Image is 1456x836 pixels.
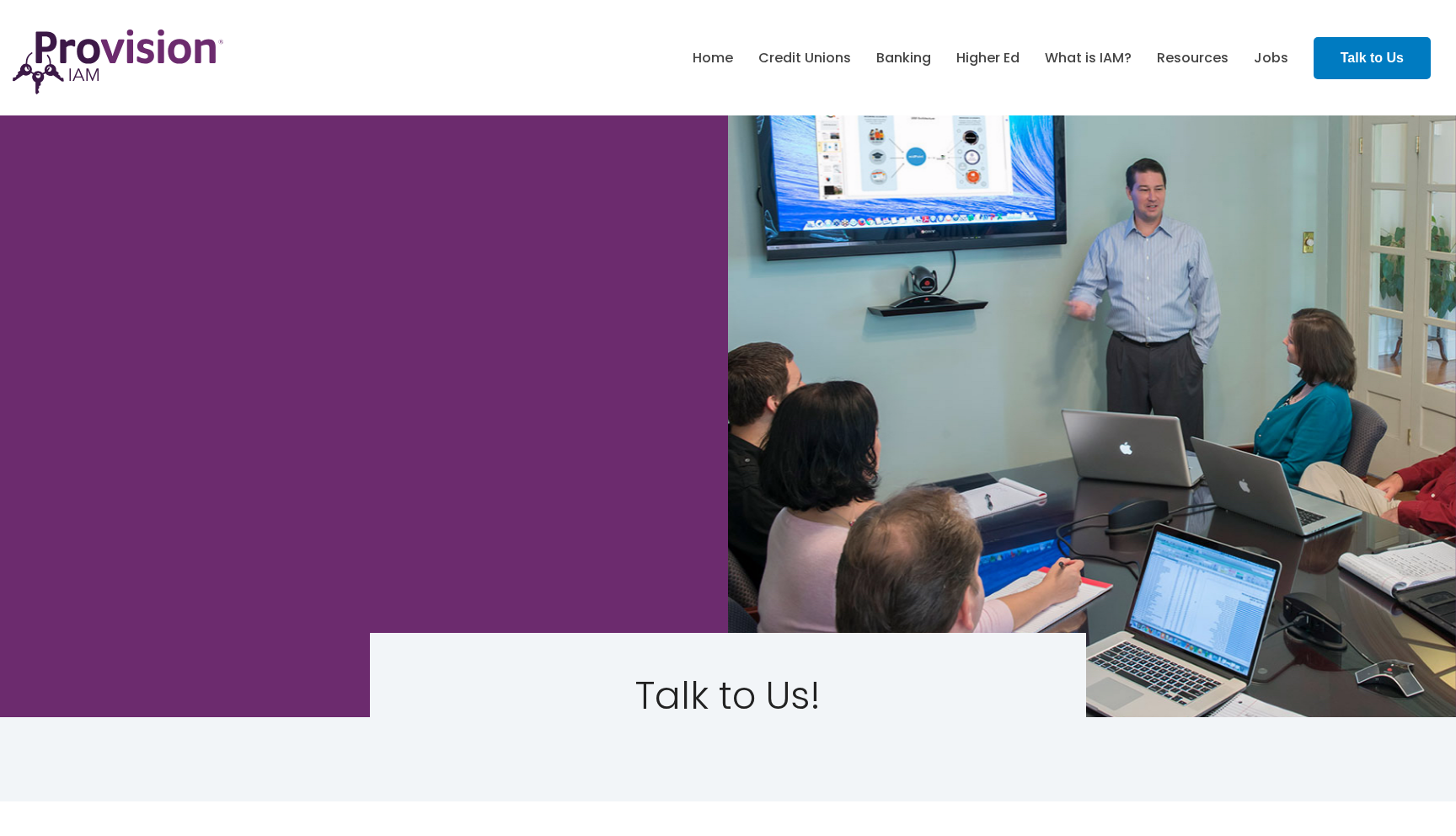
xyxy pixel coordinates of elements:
span: Talk to Provision IAM [DATE] [84,391,639,447]
a: What is IAM? [1045,44,1132,72]
a: Talk to Us [1314,37,1431,79]
span: Unlock the future of identity and access management with Provision IAM. Talk to us [DATE]. [84,485,604,577]
h2: Talk to Us! [425,675,1031,717]
a: Credit Unions [758,44,851,72]
img: ProvisionIAM-Logo-Purple [13,29,223,94]
a: Resources [1157,44,1228,72]
nav: menu [680,31,1301,85]
a: Banking [876,44,931,72]
a: Home [693,44,733,72]
a: Higher Ed [956,44,1020,72]
strong: Talk to Us [1341,51,1404,65]
img: full-service-consulting@2x [728,101,1456,717]
a: Jobs [1254,44,1288,72]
